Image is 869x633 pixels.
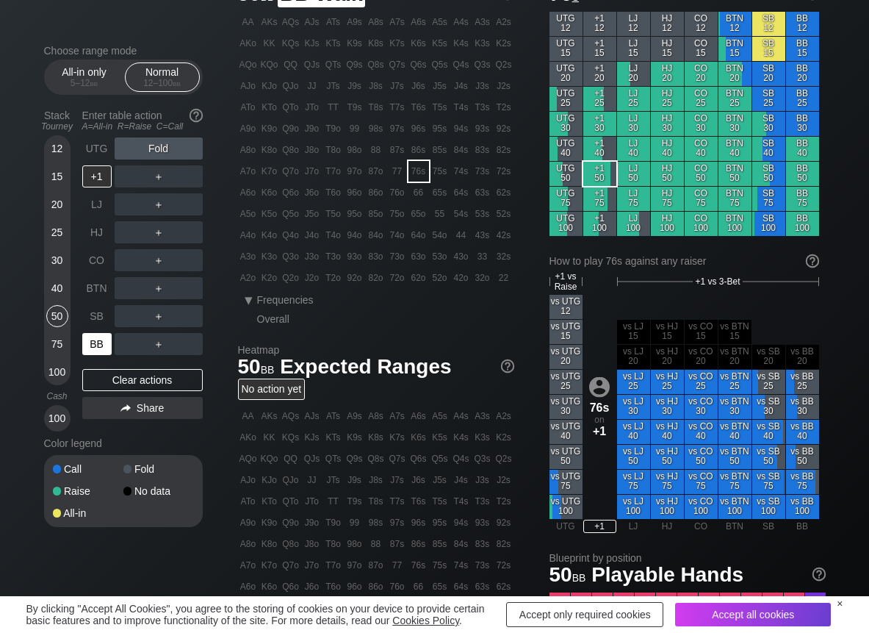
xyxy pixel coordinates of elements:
div: BTN 12 [718,12,751,36]
div: 65o [408,204,429,224]
div: T5s [430,97,450,118]
div: 94s [451,118,472,139]
div: K7o [259,161,280,182]
div: 22 [494,268,514,288]
div: TT [323,97,344,118]
div: SB 12 [752,12,785,36]
div: KK [259,33,280,54]
div: 43s [472,225,493,246]
div: 93s [472,118,493,139]
div: A9o [238,118,259,139]
div: Accept only required cookies [506,602,663,627]
div: ATo [238,97,259,118]
div: BB 12 [786,12,819,36]
div: K3s [472,33,493,54]
div: 100 [46,361,68,383]
div: A9s [345,12,365,32]
div: HJ 25 [651,87,684,111]
div: Stack [38,104,76,137]
div: 98o [345,140,365,160]
div: Q8o [281,140,301,160]
div: SB 25 [752,87,785,111]
div: T3o [323,246,344,267]
div: Q8s [366,54,386,75]
div: BTN 25 [718,87,751,111]
div: T4o [323,225,344,246]
div: 32s [494,246,514,267]
div: 54o [430,225,450,246]
div: ＋ [115,277,203,299]
div: CO 30 [685,112,718,136]
span: Frequencies [257,294,314,306]
div: 73s [472,161,493,182]
div: BTN [82,277,112,299]
div: T6s [408,97,429,118]
div: K2o [259,268,280,288]
img: icon-avatar.b40e07d9.svg [589,376,610,397]
div: 97o [345,161,365,182]
div: AQo [238,54,259,75]
div: T3s [472,97,493,118]
div: QTo [281,97,301,118]
div: T8s [366,97,386,118]
div: 52s [494,204,514,224]
div: UTG 25 [549,87,583,111]
div: A7s [387,12,408,32]
div: T7o [323,161,344,182]
img: help.32db89a4.svg [500,358,516,374]
div: SB 100 [752,212,785,236]
div: Tourney [38,121,76,132]
div: 92o [345,268,365,288]
div: A3s [472,12,493,32]
div: Q2s [494,54,514,75]
div: K2s [494,33,514,54]
div: BB 25 [786,87,819,111]
div: 76o [387,182,408,203]
div: CO 75 [685,187,718,211]
div: Q4s [451,54,472,75]
div: UTG 30 [549,112,583,136]
div: Q7s [387,54,408,75]
div: CO 20 [685,62,718,86]
div: 84s [451,140,472,160]
div: 40 [46,277,68,299]
div: AJo [238,76,259,96]
div: Q5s [430,54,450,75]
div: K5o [259,204,280,224]
div: BTN 20 [718,62,751,86]
div: J9o [302,118,322,139]
span: bb [173,78,181,88]
div: 63s [472,182,493,203]
div: CO 25 [685,87,718,111]
div: UTG 12 [549,12,583,36]
div: J4s [451,76,472,96]
div: A3o [238,246,259,267]
div: K6o [259,182,280,203]
div: QJs [302,54,322,75]
div: 85o [366,204,386,224]
div: 64o [408,225,429,246]
div: SB 30 [752,112,785,136]
div: ＋ [115,249,203,271]
div: 12 [46,137,68,160]
div: SB 40 [752,137,785,161]
div: +1 [82,165,112,187]
div: BB 40 [786,137,819,161]
div: +1 25 [583,87,616,111]
div: 87s [387,140,408,160]
div: J5o [302,204,322,224]
div: A2o [238,268,259,288]
div: SB [82,305,112,327]
img: help.32db89a4.svg [811,566,827,582]
div: 98s [366,118,386,139]
div: HJ 12 [651,12,684,36]
div: UTG 50 [549,162,583,186]
div: LJ 50 [617,162,650,186]
div: 86o [366,182,386,203]
div: ＋ [115,165,203,187]
div: KJs [302,33,322,54]
div: Fold [123,464,194,474]
div: AKs [259,12,280,32]
div: A6o [238,182,259,203]
div: J7o [302,161,322,182]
